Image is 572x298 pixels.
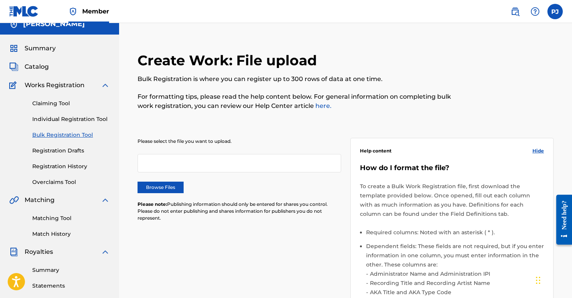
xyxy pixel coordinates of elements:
[550,189,572,250] iframe: Resource Center
[68,7,78,16] img: Top Rightsholder
[366,228,544,242] li: Required columns: Noted with an asterisk ( * ).
[25,247,53,257] span: Royalties
[32,266,110,274] a: Summary
[368,278,544,288] li: Recording Title and Recording Artist Name
[9,247,18,257] img: Royalties
[101,247,110,257] img: expand
[32,178,110,186] a: Overclaims Tool
[101,195,110,205] img: expand
[23,20,85,28] h5: PAUL JESSE
[25,44,56,53] span: Summary
[138,52,321,69] h2: Create Work: File upload
[511,7,520,16] img: search
[360,164,544,172] h5: How do I format the file?
[531,7,540,16] img: help
[25,81,85,90] span: Works Registration
[9,62,49,71] a: CatalogCatalog
[32,131,110,139] a: Bulk Registration Tool
[25,62,49,71] span: Catalog
[138,138,341,145] p: Please select the file you want to upload.
[32,147,110,155] a: Registration Drafts
[368,288,544,297] li: AKA Title and AKA Type Code
[32,115,110,123] a: Individual Registration Tool
[360,182,544,219] p: To create a Bulk Work Registration file, first download the template provided below. Once opened,...
[532,147,544,154] span: Hide
[25,195,55,205] span: Matching
[32,99,110,108] a: Claiming Tool
[9,62,18,71] img: Catalog
[547,4,563,19] div: User Menu
[9,44,56,53] a: SummarySummary
[9,6,39,17] img: MLC Logo
[9,81,19,90] img: Works Registration
[138,92,458,111] p: For formatting tips, please read the help content below. For general information on completing bu...
[314,102,332,109] a: here.
[534,261,572,298] iframe: Chat Widget
[527,4,543,19] div: Help
[9,44,18,53] img: Summary
[138,182,184,193] label: Browse Files
[536,269,540,292] div: Drag
[138,201,341,222] p: Publishing information should only be entered for shares you control. Please do not enter publish...
[82,7,109,16] span: Member
[32,214,110,222] a: Matching Tool
[368,269,544,278] li: Administrator Name and Administration IPI
[32,162,110,171] a: Registration History
[9,195,19,205] img: Matching
[32,230,110,238] a: Match History
[360,147,391,154] span: Help content
[138,74,458,84] p: Bulk Registration is where you can register up to 300 rows of data at one time.
[507,4,523,19] a: Public Search
[138,201,167,207] span: Please note:
[32,282,110,290] a: Statements
[101,81,110,90] img: expand
[9,20,18,29] img: Accounts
